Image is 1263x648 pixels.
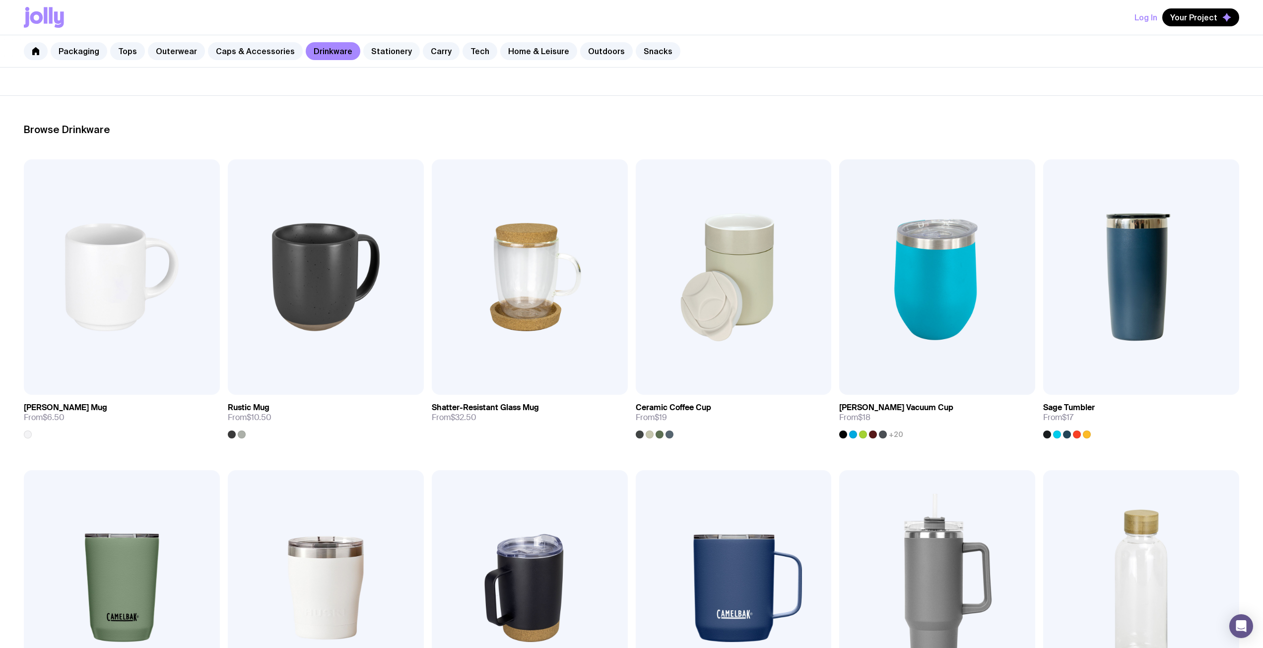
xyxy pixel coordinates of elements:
[208,42,303,60] a: Caps & Accessories
[24,395,220,438] a: [PERSON_NAME] MugFrom$6.50
[500,42,577,60] a: Home & Leisure
[1162,8,1239,26] button: Your Project
[1062,412,1073,423] span: $17
[228,395,424,438] a: Rustic MugFrom$10.50
[858,412,870,423] span: $18
[839,403,953,413] h3: [PERSON_NAME] Vacuum Cup
[363,42,420,60] a: Stationery
[1043,395,1239,438] a: Sage TumblerFrom$17
[228,403,269,413] h3: Rustic Mug
[228,413,271,423] span: From
[432,403,539,413] h3: Shatter-Resistant Glass Mug
[839,413,870,423] span: From
[24,413,65,423] span: From
[51,42,107,60] a: Packaging
[1043,403,1095,413] h3: Sage Tumbler
[24,403,107,413] h3: [PERSON_NAME] Mug
[655,412,667,423] span: $19
[1134,8,1157,26] button: Log In
[110,42,145,60] a: Tops
[43,412,65,423] span: $6.50
[580,42,633,60] a: Outdoors
[24,124,1239,136] h2: Browse Drinkware
[636,403,711,413] h3: Ceramic Coffee Cup
[636,42,680,60] a: Snacks
[463,42,497,60] a: Tech
[636,395,832,438] a: Ceramic Coffee CupFrom$19
[1170,12,1217,22] span: Your Project
[306,42,360,60] a: Drinkware
[432,413,476,423] span: From
[839,395,1035,438] a: [PERSON_NAME] Vacuum CupFrom$18+20
[247,412,271,423] span: $10.50
[1229,614,1253,638] div: Open Intercom Messenger
[451,412,476,423] span: $32.50
[423,42,460,60] a: Carry
[432,395,628,431] a: Shatter-Resistant Glass MugFrom$32.50
[1043,413,1073,423] span: From
[889,431,903,438] span: +20
[148,42,205,60] a: Outerwear
[636,413,667,423] span: From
